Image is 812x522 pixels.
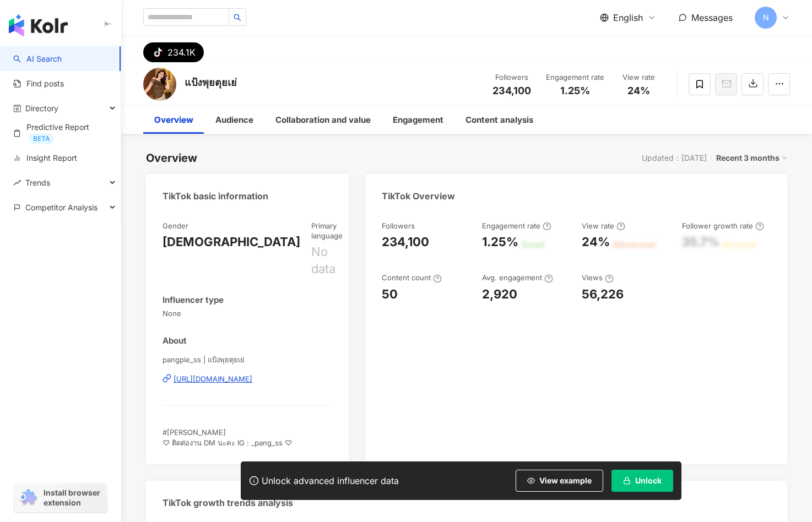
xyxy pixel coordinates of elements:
div: Follower growth rate [682,221,764,231]
div: Engagement rate [546,72,604,83]
img: KOL Avatar [143,68,176,101]
div: [DEMOGRAPHIC_DATA] [163,233,300,251]
span: rise [13,179,21,187]
span: Directory [25,96,58,121]
div: 50 [382,286,398,303]
a: searchAI Search [13,53,62,64]
div: TikTok growth trends analysis [163,497,293,509]
div: แป้งพุยตุยเย่ [185,75,237,89]
div: View rate [618,72,659,83]
div: Content analysis [465,113,533,127]
span: None [163,308,332,318]
button: Unlock [611,470,673,492]
span: search [234,14,241,21]
div: Gender [163,221,188,231]
div: Views [582,273,614,282]
span: Competitor Analysis [25,195,98,220]
a: chrome extensionInstall browser extension [14,483,107,513]
div: Followers [382,221,415,231]
span: Install browser extension [44,488,104,508]
span: Unlock [635,476,662,485]
div: Avg. engagement [482,273,553,282]
button: View example [516,470,603,492]
div: 1.25% [482,233,518,251]
span: Trends [25,170,50,195]
div: Updated：[DATE] [642,154,707,162]
a: Insight Report [13,153,77,164]
div: Audience [215,113,253,127]
a: Predictive ReportBETA [13,122,112,144]
span: View example [539,476,592,485]
a: [URL][DOMAIN_NAME] [163,374,332,384]
div: View rate [582,221,625,231]
div: Influencer type [163,294,224,306]
div: Followers [491,72,533,83]
div: 24% [582,233,610,251]
div: [URL][DOMAIN_NAME] [174,374,252,384]
span: English [613,12,643,24]
div: TikTok basic information [163,190,268,202]
div: About [163,335,187,346]
div: Collaboration and value [275,113,371,127]
div: Recent 3 months [716,151,787,165]
div: Unlock advanced influencer data [262,475,399,486]
div: Overview [154,113,193,127]
div: Engagement [393,113,443,127]
div: Content count [382,273,442,282]
span: pangpie_ss | แป้งพุยตุยเย่ [163,355,332,365]
img: logo [9,14,68,36]
button: 234.1K [143,42,204,62]
div: 2,920 [482,286,517,303]
div: Engagement rate [482,221,551,231]
div: 234.1K [167,45,196,60]
div: 234,100 [382,233,429,251]
span: Messages [691,12,733,23]
span: #[PERSON_NAME] ♡ ติดต่องาน DM นะคะ IG : _pang_ss ♡ [163,428,292,447]
div: 56,226 [582,286,624,303]
img: chrome extension [18,489,39,507]
span: N [763,12,769,24]
a: Find posts [13,78,64,89]
span: 24% [627,85,650,96]
span: 1.25% [560,85,590,96]
div: Primary language [311,221,343,241]
div: Overview [146,150,197,166]
div: No data [311,243,343,278]
div: TikTok Overview [382,190,455,202]
span: 234,100 [492,85,531,96]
